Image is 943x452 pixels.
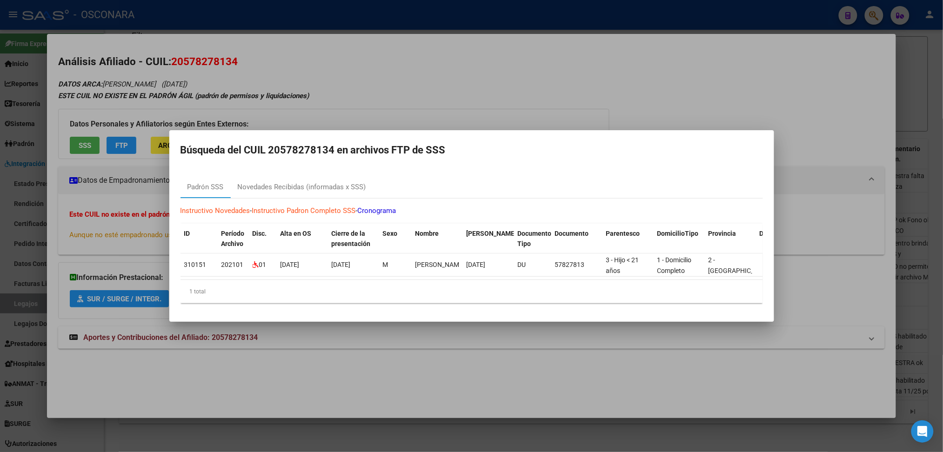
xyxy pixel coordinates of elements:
span: [DATE] [332,261,351,268]
div: 1 total [181,280,763,303]
p: - - [181,206,763,216]
span: Documento Tipo [518,230,552,248]
span: Torres Dante [415,261,465,268]
datatable-header-cell: Período Archivo [218,224,249,254]
span: Provincia [709,230,736,237]
div: Padrón SSS [187,182,224,193]
span: Disc. [253,230,267,237]
datatable-header-cell: Cierre de la presentación [328,224,379,254]
span: Período Archivo [221,230,245,248]
div: Open Intercom Messenger [911,420,934,443]
span: Alta en OS [281,230,312,237]
span: 3 - Hijo < 21 años [606,256,639,274]
datatable-header-cell: Documento [551,224,602,254]
div: Novedades Recibidas (informadas x SSS) [238,182,366,193]
span: ID [184,230,190,237]
div: 57827813 [555,259,599,270]
span: Documento [555,230,589,237]
span: [DATE] [467,261,486,268]
datatable-header-cell: Documento Tipo [514,224,551,254]
datatable-header-cell: Nombre [412,224,463,254]
span: Cierre de la presentación [332,230,371,248]
datatable-header-cell: Sexo [379,224,412,254]
datatable-header-cell: Disc. [249,224,277,254]
span: 202101 [221,261,244,268]
datatable-header-cell: Departamento [756,224,807,254]
span: DomicilioTipo [657,230,699,237]
span: 2 - [GEOGRAPHIC_DATA] [709,256,771,274]
datatable-header-cell: Parentesco [602,224,654,254]
span: [DATE] [281,261,300,268]
div: 01 [253,259,273,270]
span: M [383,261,388,268]
h2: Búsqueda del CUIL 20578278134 en archivos FTP de SSS [181,141,763,159]
datatable-header-cell: Alta en OS [277,224,328,254]
a: Instructivo Novedades [181,206,250,215]
div: DU [518,259,548,270]
a: Instructivo Padron Completo SSS [252,206,356,215]
a: Cronograma [358,206,396,215]
span: [PERSON_NAME]. [467,230,519,237]
span: Sexo [383,230,398,237]
span: 1 - Domicilio Completo [657,256,692,274]
datatable-header-cell: DomicilioTipo [654,224,705,254]
span: Parentesco [606,230,640,237]
span: 310151 [184,261,207,268]
span: Nombre [415,230,439,237]
datatable-header-cell: Fecha Nac. [463,224,514,254]
span: Departamento [760,230,803,237]
datatable-header-cell: ID [181,224,218,254]
datatable-header-cell: Provincia [705,224,756,254]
